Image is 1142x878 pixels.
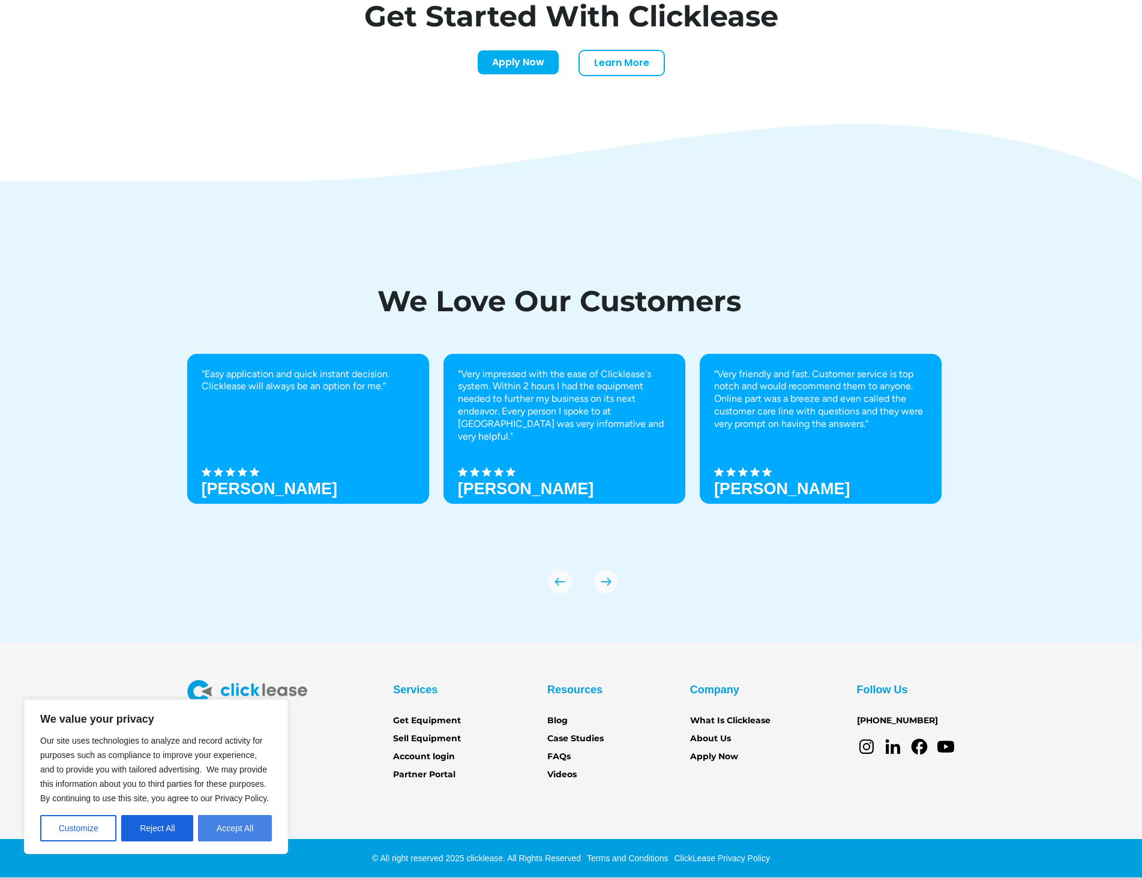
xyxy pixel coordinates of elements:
img: Black star icon [506,467,515,477]
span: Our site uses technologies to analyze and record activity for purposes such as compliance to impr... [40,736,269,803]
button: Accept All [198,815,272,841]
img: Black star icon [238,467,247,477]
p: “Very friendly and fast. Customer service is top notch and would recommend them to anyone. Online... [714,368,927,431]
h3: [PERSON_NAME] [714,480,850,498]
img: Black star icon [726,467,736,477]
h3: [PERSON_NAME] [202,480,338,498]
a: Terms and Conditions [584,853,668,863]
a: Account login [393,750,455,763]
img: Black star icon [494,467,503,477]
img: Black star icon [202,467,211,477]
h1: We Love Our Customers [187,287,931,315]
a: Blog [547,714,568,727]
a: Apply Now [477,50,559,75]
img: Black star icon [762,467,772,477]
div: 1 of 8 [187,354,429,546]
img: Black star icon [714,467,724,477]
img: Black star icon [250,467,259,477]
a: Partner Portal [393,768,455,781]
h1: Get Started With Clicklease [341,2,802,31]
div: previous slide [548,570,572,594]
img: Black star icon [214,467,223,477]
a: What Is Clicklease [690,714,771,727]
a: Learn More [579,50,665,76]
a: Sell Equipment [393,732,461,745]
p: We value your privacy [40,712,272,726]
div: Company [690,680,739,699]
p: "Very impressed with the ease of Clicklease's system. Within 2 hours I had the equipment needed t... [458,368,671,443]
a: FAQs [547,750,571,763]
div: Services [393,680,437,699]
a: [PHONE_NUMBER] [857,714,938,727]
div: © All right reserved 2025 clicklease. All Rights Reserved [372,852,581,864]
img: arrow Icon [594,570,618,594]
button: Customize [40,815,116,841]
img: Black star icon [750,467,760,477]
div: Resources [547,680,603,699]
img: Black star icon [738,467,748,477]
div: 3 of 8 [700,354,942,546]
div: Follow Us [857,680,908,699]
button: Reject All [121,815,193,841]
img: Clicklease logo [187,680,307,703]
div: next slide [594,570,618,594]
img: Black star icon [226,467,235,477]
strong: [PERSON_NAME] [458,480,594,498]
a: ClickLease Privacy Policy [671,853,770,863]
a: About Us [690,732,731,745]
div: 2 of 8 [443,354,685,546]
img: arrow Icon [548,570,572,594]
p: “Easy application and quick instant decision. Clicklease will always be an option for me.” [202,368,415,393]
a: Get Equipment [393,714,461,727]
a: Videos [547,768,577,781]
a: Apply Now [690,750,738,763]
img: Black star icon [470,467,479,477]
img: Black star icon [458,467,467,477]
div: We value your privacy [24,699,288,854]
div: carousel [187,354,955,594]
a: Case Studies [547,732,604,745]
img: Black star icon [482,467,491,477]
